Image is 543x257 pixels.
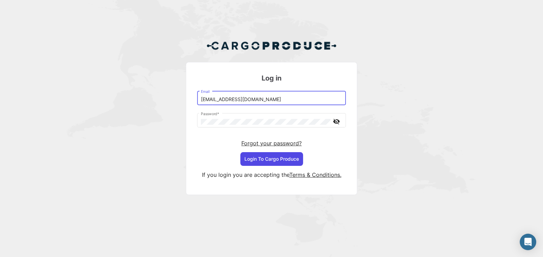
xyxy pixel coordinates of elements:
[201,97,342,102] input: Email
[197,73,346,83] h3: Log in
[206,37,337,54] img: Cargo Produce Logo
[520,234,536,250] div: Open Intercom Messenger
[202,171,289,178] span: If you login you are accepting the
[289,171,341,178] a: Terms & Conditions.
[332,117,340,126] mat-icon: visibility_off
[240,152,303,166] button: Login To Cargo Produce
[241,140,302,147] a: Forgot your password?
